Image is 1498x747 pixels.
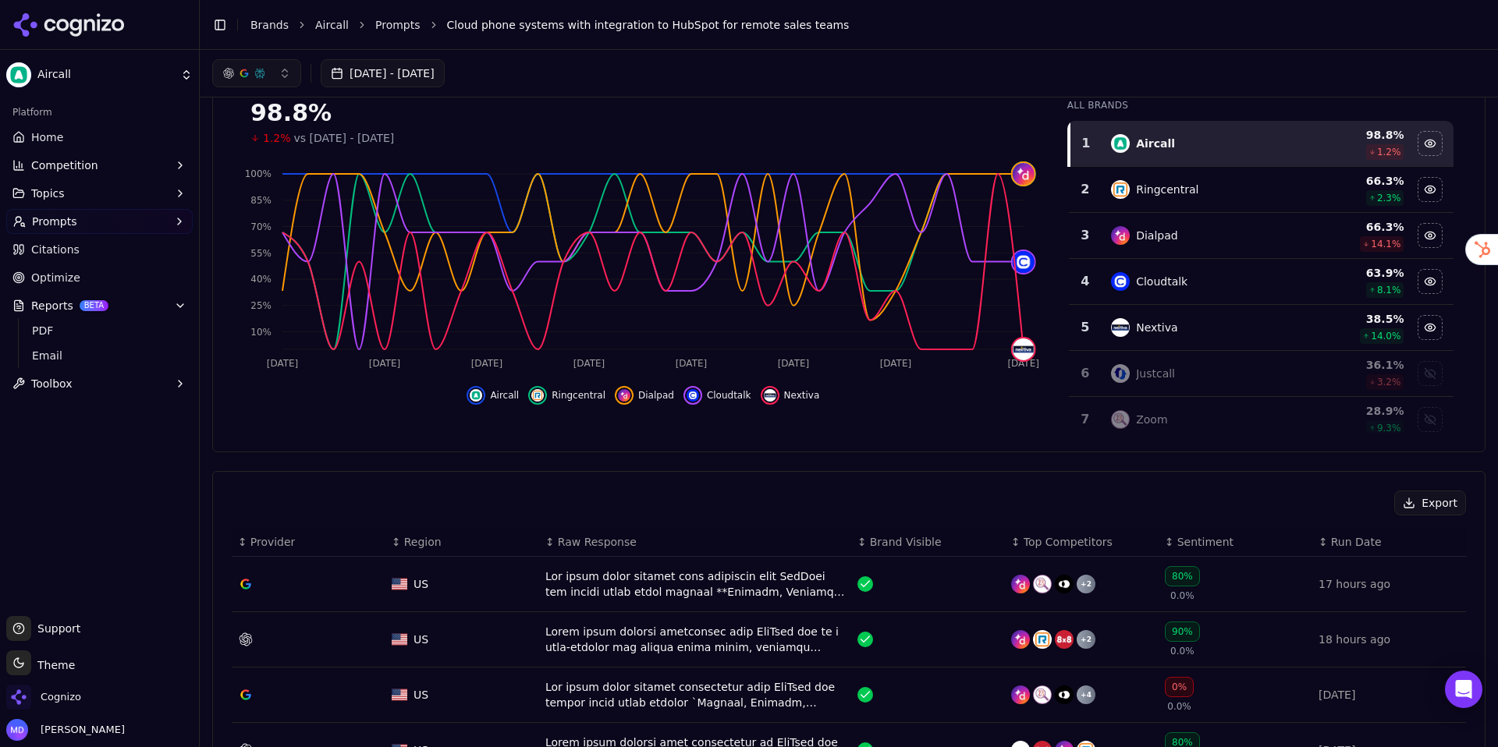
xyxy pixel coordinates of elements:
[315,17,349,33] a: Aircall
[6,719,125,741] button: Open user button
[392,578,407,590] img: US
[1033,575,1052,593] img: zoom
[1418,177,1443,202] button: Hide ringcentral data
[37,68,174,82] span: Aircall
[369,358,401,369] tspan: [DATE]
[1377,376,1401,388] span: 3.2 %
[392,689,407,701] img: US
[250,534,296,550] span: Provider
[1069,259,1454,305] tr: 4cloudtalkCloudtalk63.9%8.1%Hide cloudtalk data
[294,130,395,146] span: vs [DATE] - [DATE]
[1418,361,1443,386] button: Show justcall data
[1136,182,1198,197] div: Ringcentral
[1319,576,1460,592] div: 17 hours ago
[1319,534,1460,550] div: ↕Run Date
[6,685,31,710] img: Cognizo
[6,293,193,318] button: ReportsBETA
[26,345,174,366] a: Email
[232,612,1466,667] tr: USUSLorem ipsum dolorsi ametconsec adip EliTsed doe te i utla-etdolor mag aliqua enima minim, ven...
[31,129,63,145] span: Home
[1075,410,1096,429] div: 7
[1136,136,1175,151] div: Aircall
[1394,490,1466,515] button: Export
[528,386,605,405] button: Hide ringcentral data
[1136,228,1178,243] div: Dialpad
[1013,163,1035,185] img: dialpad
[552,389,605,402] span: Ringcentral
[1077,685,1095,704] div: + 4
[321,59,445,87] button: [DATE] - [DATE]
[1033,630,1052,649] img: ringcentral
[1055,685,1074,704] img: openphone
[31,298,73,313] span: Reports
[1304,219,1404,235] div: 66.3 %
[414,576,428,592] span: US
[1177,534,1234,550] span: Sentiment
[1011,685,1030,704] img: dialpad
[26,320,174,342] a: PDF
[1069,213,1454,259] tr: 3dialpadDialpad66.3%14.1%Hide dialpad data
[470,389,482,402] img: aircall
[1377,422,1401,434] span: 9.3 %
[615,386,674,405] button: Hide dialpad data
[250,274,272,285] tspan: 40%
[80,300,108,311] span: BETA
[34,723,125,737] span: [PERSON_NAME]
[267,358,299,369] tspan: [DATE]
[1312,528,1466,557] th: Run Date
[1331,534,1382,550] span: Run Date
[1165,677,1194,697] div: 0%
[250,99,1036,127] div: 98.8%
[545,568,845,600] div: Lor ipsum dolor sitamet cons adipiscin elit SedDoei tem incidi utlab etdol magnaal **Enimadm, Ven...
[471,358,503,369] tspan: [DATE]
[1055,630,1074,649] img: 8x8
[1011,534,1152,550] div: ↕Top Competitors
[707,389,751,402] span: Cloudtalk
[1075,226,1096,245] div: 3
[778,358,810,369] tspan: [DATE]
[638,389,674,402] span: Dialpad
[6,371,193,396] button: Toolbox
[683,386,751,405] button: Hide cloudtalk data
[545,679,845,710] div: Lor ipsum dolor sitamet consectetur adip EliTsed doe tempor incid utlab etdolor `Magnaal, Enimadm...
[1377,146,1401,158] span: 1.2 %
[1011,630,1030,649] img: dialpad
[6,685,81,710] button: Open organization switcher
[687,389,699,402] img: cloudtalk
[1136,412,1167,427] div: Zoom
[1165,621,1200,642] div: 90%
[1075,364,1096,383] div: 6
[250,221,272,232] tspan: 70%
[1075,272,1096,291] div: 4
[618,389,630,402] img: dialpad
[1075,180,1096,199] div: 2
[857,534,999,550] div: ↕Brand Visible
[31,270,80,285] span: Optimize
[784,389,820,402] span: Nextiva
[1069,351,1454,397] tr: 6justcallJustcall36.1%3.2%Show justcall data
[6,265,193,290] a: Optimize
[676,358,708,369] tspan: [DATE]
[1304,265,1404,281] div: 63.9 %
[880,358,912,369] tspan: [DATE]
[6,100,193,125] div: Platform
[1304,127,1404,143] div: 98.8 %
[1077,575,1095,593] div: + 2
[1111,180,1130,199] img: ringcentral
[232,557,1466,612] tr: USUSLor ipsum dolor sitamet cons adipiscin elit SedDoei tem incidi utlab etdol magnaal **Enimadm,...
[232,528,385,557] th: Provider
[31,659,75,671] span: Theme
[1111,318,1130,337] img: nextiva
[1167,700,1191,713] span: 0.0%
[6,181,193,206] button: Topics
[1319,687,1460,703] div: [DATE]
[1418,223,1443,248] button: Hide dialpad data
[573,358,605,369] tspan: [DATE]
[1111,364,1130,383] img: justcall
[250,19,289,31] a: Brands
[1111,272,1130,291] img: cloudtalk
[1024,534,1113,550] span: Top Competitors
[1304,311,1404,327] div: 38.5 %
[375,17,421,33] a: Prompts
[1005,528,1159,557] th: Top Competitors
